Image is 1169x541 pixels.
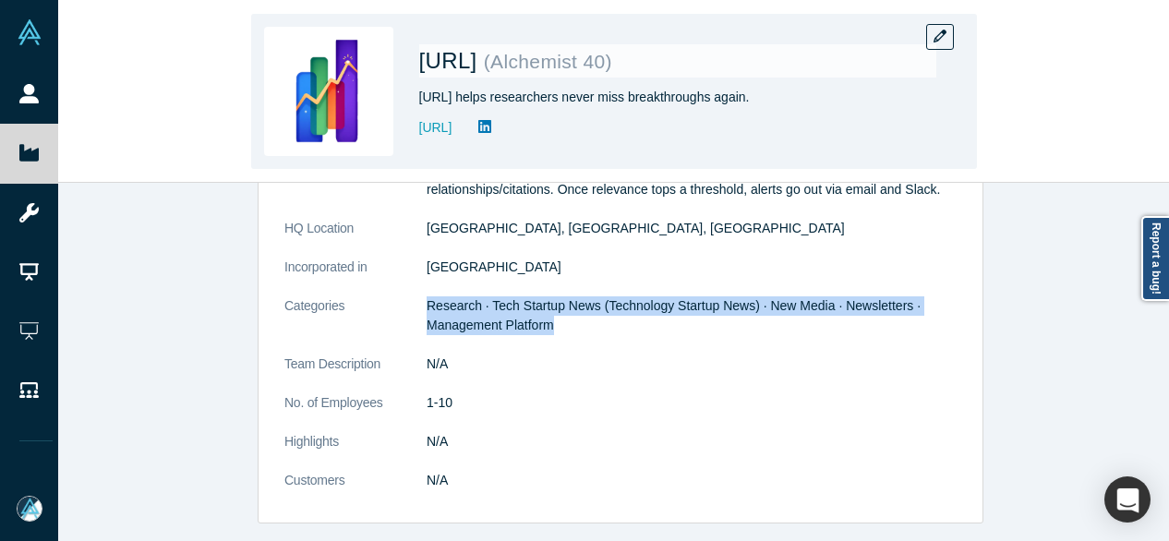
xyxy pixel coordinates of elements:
[484,51,612,72] small: ( Alchemist 40 )
[17,19,42,45] img: Alchemist Vault Logo
[427,298,921,332] span: Research · Tech Startup News (Technology Startup News) · New Media · Newsletters · Management Pla...
[284,355,427,393] dt: Team Description
[427,219,957,238] dd: [GEOGRAPHIC_DATA], [GEOGRAPHIC_DATA], [GEOGRAPHIC_DATA]
[427,471,957,490] dd: N/A
[427,258,957,277] dd: [GEOGRAPHIC_DATA]
[284,471,427,510] dt: Customers
[284,296,427,355] dt: Categories
[284,432,427,471] dt: Highlights
[17,496,42,522] img: Mia Scott's Account
[419,88,936,107] div: [URL] helps researchers never miss breakthroughs again.
[419,118,452,138] a: [URL]
[427,355,957,374] dd: N/A
[427,393,957,413] dd: 1-10
[284,393,427,432] dt: No. of Employees
[264,27,393,156] img: Tally.AI's Logo
[427,432,957,451] dd: N/A
[1141,216,1169,301] a: Report a bug!
[284,219,427,258] dt: HQ Location
[284,258,427,296] dt: Incorporated in
[419,48,484,73] span: [URL]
